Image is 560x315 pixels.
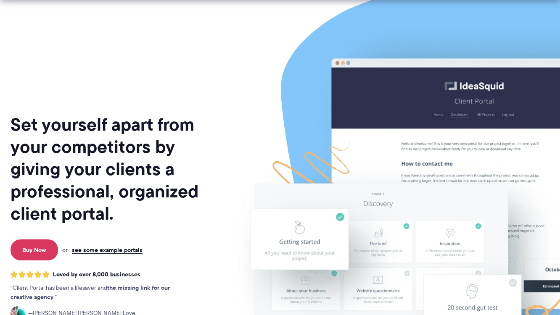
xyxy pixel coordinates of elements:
h1: Set yourself apart from your competitors by giving your clients a professional, organized client ... [11,113,226,225]
a: see some example portals [72,246,143,254]
span: Loved by over 8,000 businesses [53,271,140,278]
a: Buy Now [11,239,58,260]
p: Client Portal has been a lifesaver and . [11,283,187,302]
span: or [62,246,68,254]
strong: the missing link for our creative agency [11,283,170,302]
